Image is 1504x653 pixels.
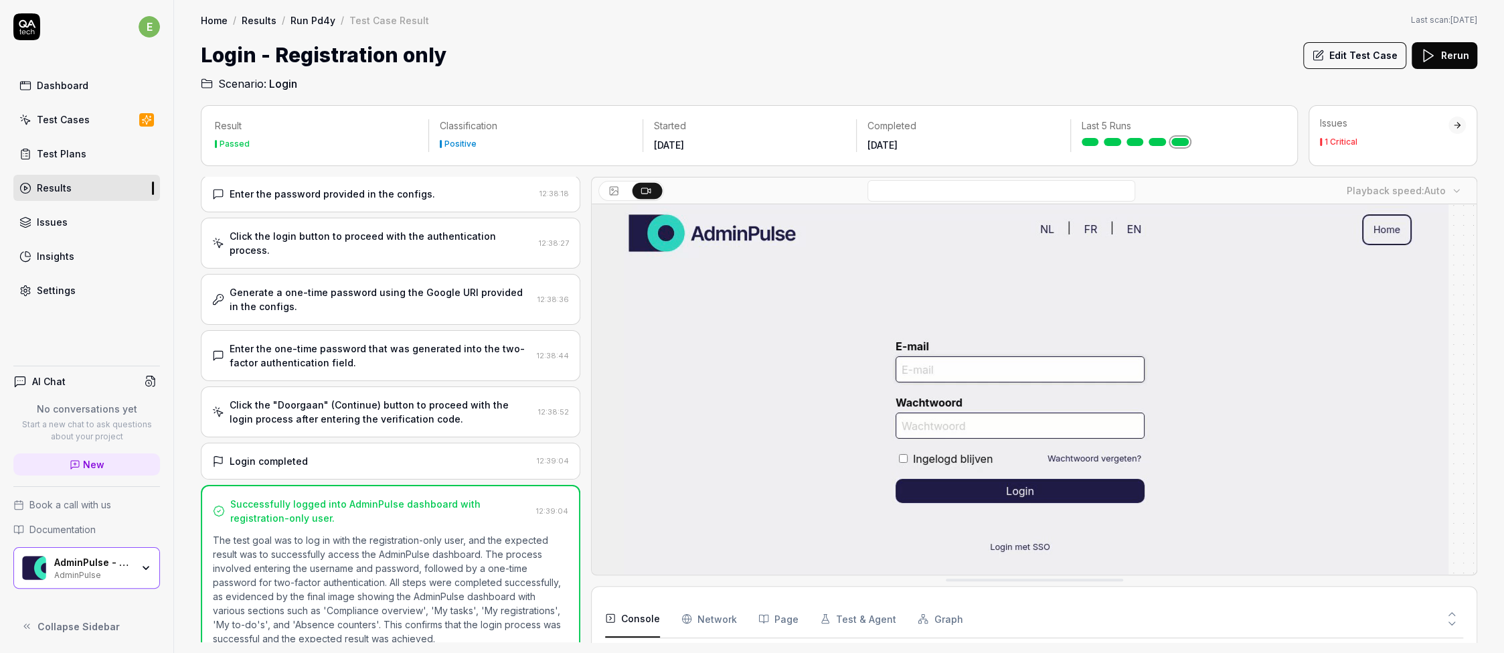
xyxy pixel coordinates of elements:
a: Home [201,13,228,27]
div: / [282,13,285,27]
p: Start a new chat to ask questions about your project [13,419,160,443]
div: Test Case Result [349,13,429,27]
button: Network [681,600,737,638]
a: Results [13,175,160,201]
div: Playback speed: [1347,184,1446,198]
div: Insights [37,249,74,263]
img: AdminPulse - 0475.384.429 Logo [22,556,46,580]
a: Insights [13,243,160,269]
h4: AI Chat [32,374,66,388]
time: 12:38:52 [538,407,569,417]
button: Last scan:[DATE] [1411,14,1477,26]
div: Issues [1320,117,1448,130]
a: Run Pd4y [290,13,335,27]
div: Enter the one-time password that was generated into the two-factor authentication field. [230,342,531,370]
a: Test Plans [13,141,160,167]
span: e [139,16,160,38]
span: Documentation [29,522,96,536]
div: Click the "Doorgaan" (Continue) button to proceed with the login process after entering the verif... [230,398,533,426]
div: Dashboard [37,78,88,92]
div: Positive [444,140,477,148]
span: Scenario: [216,76,266,92]
button: Graph [918,600,963,638]
div: / [233,13,236,27]
p: Completed [867,119,1059,133]
time: 12:38:27 [539,238,569,248]
button: Console [605,600,660,638]
p: Started [654,119,845,133]
time: 12:39:04 [537,456,569,465]
div: Test Cases [37,113,90,127]
div: Results [37,181,72,195]
time: 12:39:04 [536,506,568,516]
a: Settings [13,277,160,303]
a: Issues [13,209,160,235]
p: The test goal was to log in with the registration-only user, and the expected result was to succe... [213,533,568,646]
span: Collapse Sidebar [37,620,120,634]
span: Login [269,76,297,92]
time: 12:38:36 [537,295,569,304]
a: Scenario:Login [201,76,297,92]
div: Issues [37,215,68,229]
div: 1 Critical [1325,138,1357,146]
div: Successfully logged into AdminPulse dashboard with registration-only user. [230,497,531,525]
div: AdminPulse - 0475.384.429 [54,557,132,569]
button: Edit Test Case [1303,42,1406,69]
button: AdminPulse - 0475.384.429 LogoAdminPulse - 0475.384.429AdminPulse [13,547,160,589]
div: Settings [37,283,76,297]
div: / [341,13,344,27]
a: Book a call with us [13,498,160,512]
a: Documentation [13,522,160,536]
time: 12:38:44 [537,351,569,360]
button: Page [758,600,799,638]
p: Classification [440,119,631,133]
div: AdminPulse [54,569,132,579]
span: Book a call with us [29,498,111,512]
div: Passed [220,140,250,148]
div: Enter the password provided in the configs. [230,187,435,201]
time: [DATE] [654,139,684,151]
button: Rerun [1412,42,1477,69]
button: e [139,13,160,40]
span: New [83,457,104,471]
time: [DATE] [867,139,898,151]
p: Last 5 Runs [1082,119,1273,133]
time: 12:38:18 [539,189,569,198]
p: Result [215,119,418,133]
button: Collapse Sidebar [13,613,160,640]
div: Generate a one-time password using the Google URI provided in the configs. [230,285,532,313]
h1: Login - Registration only [201,40,447,70]
a: Dashboard [13,72,160,98]
a: New [13,453,160,476]
span: Last scan: [1411,14,1477,26]
p: No conversations yet [13,402,160,416]
a: Results [242,13,276,27]
div: Login completed [230,454,308,468]
a: Test Cases [13,106,160,133]
div: Click the login button to proceed with the authentication process. [230,229,533,257]
button: Test & Agent [820,600,896,638]
div: Test Plans [37,147,86,161]
time: [DATE] [1450,15,1477,25]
